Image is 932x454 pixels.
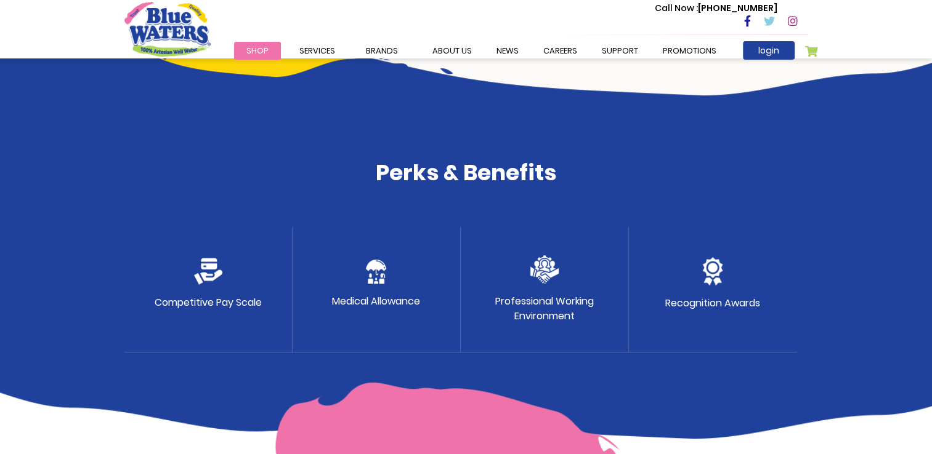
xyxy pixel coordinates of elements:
[332,294,420,309] p: Medical Allowance
[495,294,594,324] p: Professional Working Environment
[655,2,777,15] p: [PHONE_NUMBER]
[366,45,398,57] span: Brands
[366,260,386,284] img: protect.png
[743,41,795,60] a: login
[530,255,559,284] img: team.png
[194,258,222,285] img: credit-card.png
[420,42,484,60] a: about us
[650,42,729,60] a: Promotions
[590,42,650,60] a: support
[299,45,335,57] span: Services
[484,42,531,60] a: News
[124,159,808,186] h4: Perks & Benefits
[124,2,211,56] a: store logo
[246,45,269,57] span: Shop
[702,257,723,285] img: medal.png
[665,296,760,311] p: Recognition Awards
[155,295,262,310] p: Competitive Pay Scale
[655,2,698,14] span: Call Now :
[531,42,590,60] a: careers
